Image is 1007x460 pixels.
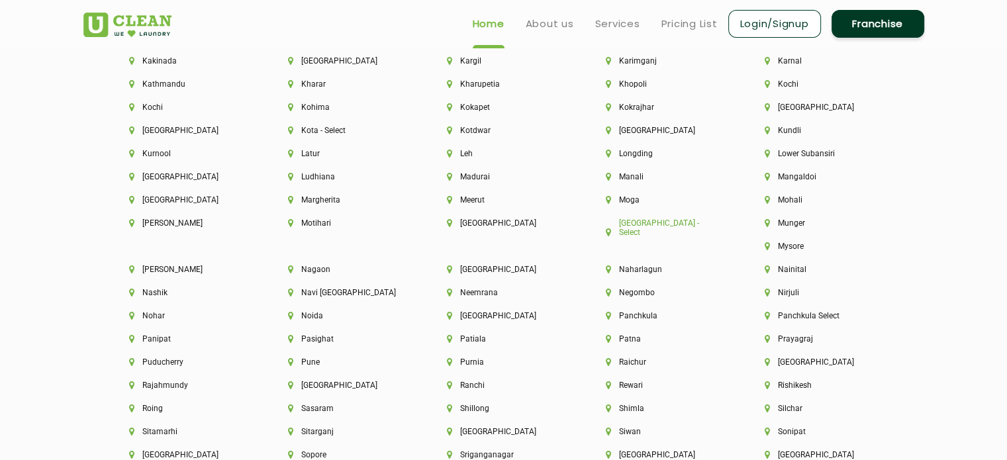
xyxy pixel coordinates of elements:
li: Nirjuli [765,288,879,297]
li: [GEOGRAPHIC_DATA] [129,126,243,135]
li: [GEOGRAPHIC_DATA] [606,126,720,135]
li: [GEOGRAPHIC_DATA] [765,103,879,112]
li: Shimla [606,404,720,413]
li: Motihari [288,218,402,228]
li: Kurnool [129,149,243,158]
li: Longding [606,149,720,158]
li: Neemrana [447,288,561,297]
li: Prayagraj [765,334,879,344]
li: Siwan [606,427,720,436]
li: [PERSON_NAME] [129,265,243,274]
li: Navi [GEOGRAPHIC_DATA] [288,288,402,297]
img: UClean Laundry and Dry Cleaning [83,13,171,37]
li: Nohar [129,311,243,320]
li: Leh [447,149,561,158]
li: Kokrajhar [606,103,720,112]
li: Negombo [606,288,720,297]
li: Puducherry [129,357,243,367]
li: [GEOGRAPHIC_DATA] [129,450,243,459]
li: [PERSON_NAME] [129,218,243,228]
li: Manali [606,172,720,181]
li: [GEOGRAPHIC_DATA] [447,218,561,228]
li: Sopore [288,450,402,459]
li: Sitamarhi [129,427,243,436]
li: Sasaram [288,404,402,413]
li: Kohima [288,103,402,112]
li: [GEOGRAPHIC_DATA] [447,427,561,436]
li: Noida [288,311,402,320]
li: [GEOGRAPHIC_DATA] [765,450,879,459]
li: [GEOGRAPHIC_DATA] [765,357,879,367]
li: Mangaldoi [765,172,879,181]
li: Patna [606,334,720,344]
li: Panchkula Select [765,311,879,320]
li: Roing [129,404,243,413]
li: Rajahmundy [129,381,243,390]
li: [GEOGRAPHIC_DATA] [288,381,402,390]
li: Ranchi [447,381,561,390]
li: Sonipat [765,427,879,436]
li: Kochi [765,79,879,89]
li: [GEOGRAPHIC_DATA] [606,450,720,459]
li: Mysore [765,242,879,251]
li: Nainital [765,265,879,274]
li: Meerut [447,195,561,205]
li: Kundli [765,126,879,135]
a: Franchise [832,10,924,38]
li: [GEOGRAPHIC_DATA] [288,56,402,66]
li: Rishikesh [765,381,879,390]
li: Kota - Select [288,126,402,135]
li: Karnal [765,56,879,66]
li: Kharar [288,79,402,89]
li: Kharupetia [447,79,561,89]
li: Madurai [447,172,561,181]
li: Margherita [288,195,402,205]
li: Ludhiana [288,172,402,181]
li: Moga [606,195,720,205]
a: Home [473,16,504,32]
li: Shillong [447,404,561,413]
li: [GEOGRAPHIC_DATA] [447,311,561,320]
li: Panchkula [606,311,720,320]
li: Karimganj [606,56,720,66]
li: Kokapet [447,103,561,112]
a: About us [526,16,574,32]
li: [GEOGRAPHIC_DATA] [447,265,561,274]
li: Sriganganagar [447,450,561,459]
li: Kotdwar [447,126,561,135]
li: Naharlagun [606,265,720,274]
li: Kakinada [129,56,243,66]
li: Pasighat [288,334,402,344]
li: Sitarganj [288,427,402,436]
li: Silchar [765,404,879,413]
a: Services [595,16,640,32]
li: Kathmandu [129,79,243,89]
li: [GEOGRAPHIC_DATA] [129,172,243,181]
li: Panipat [129,334,243,344]
li: Purnia [447,357,561,367]
li: Patiala [447,334,561,344]
li: [GEOGRAPHIC_DATA] [129,195,243,205]
li: [GEOGRAPHIC_DATA] - Select [606,218,720,237]
li: Pune [288,357,402,367]
li: Nagaon [288,265,402,274]
li: Munger [765,218,879,228]
li: Rewari [606,381,720,390]
a: Pricing List [661,16,718,32]
li: Kochi [129,103,243,112]
li: Kargil [447,56,561,66]
li: Raichur [606,357,720,367]
li: Lower Subansiri [765,149,879,158]
li: Khopoli [606,79,720,89]
li: Latur [288,149,402,158]
li: Nashik [129,288,243,297]
a: Login/Signup [728,10,821,38]
li: Mohali [765,195,879,205]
